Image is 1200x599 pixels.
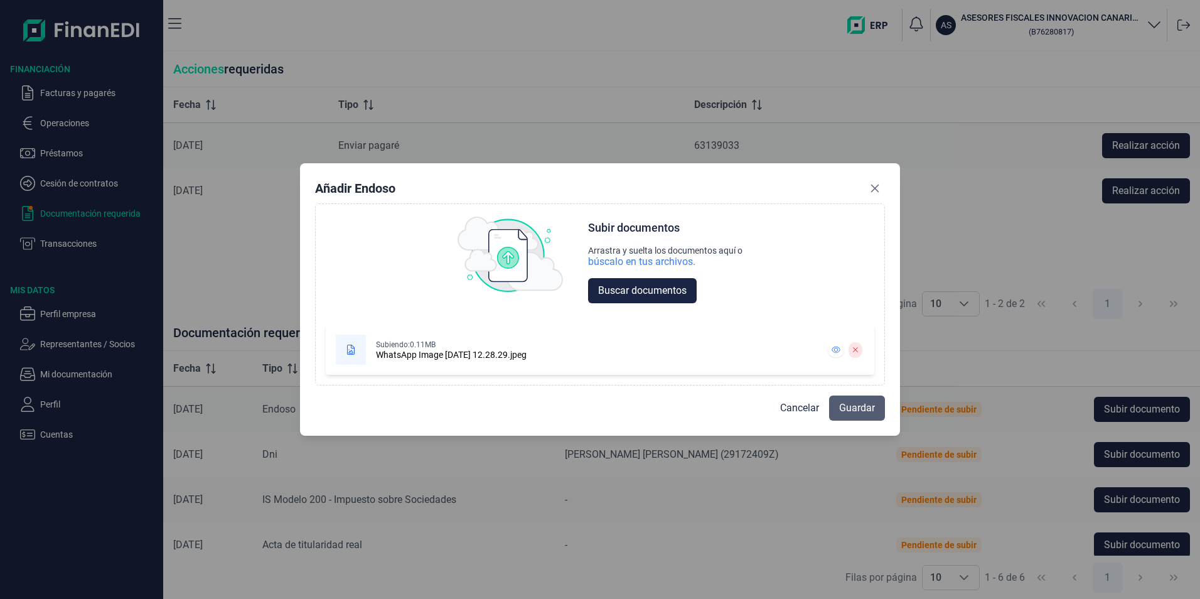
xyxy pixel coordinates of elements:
div: Arrastra y suelta los documentos aquí o [588,246,742,256]
div: WhatsApp Image [DATE] 12.28.29.jpeg [376,350,527,360]
img: upload img [458,217,563,292]
span: Guardar [839,401,875,416]
div: búscalo en tus archivos. [588,256,695,268]
span: Cancelar [780,401,819,416]
div: búscalo en tus archivos. [588,256,742,268]
span: Buscar documentos [598,283,687,298]
button: Guardar [829,396,885,421]
div: Subir documentos [588,220,680,235]
button: Close [865,178,885,198]
div: Añadir Endoso [315,180,395,197]
button: Buscar documentos [588,278,697,303]
div: Subiendo: 0.11MB [376,340,527,350]
button: Cancelar [770,396,829,421]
